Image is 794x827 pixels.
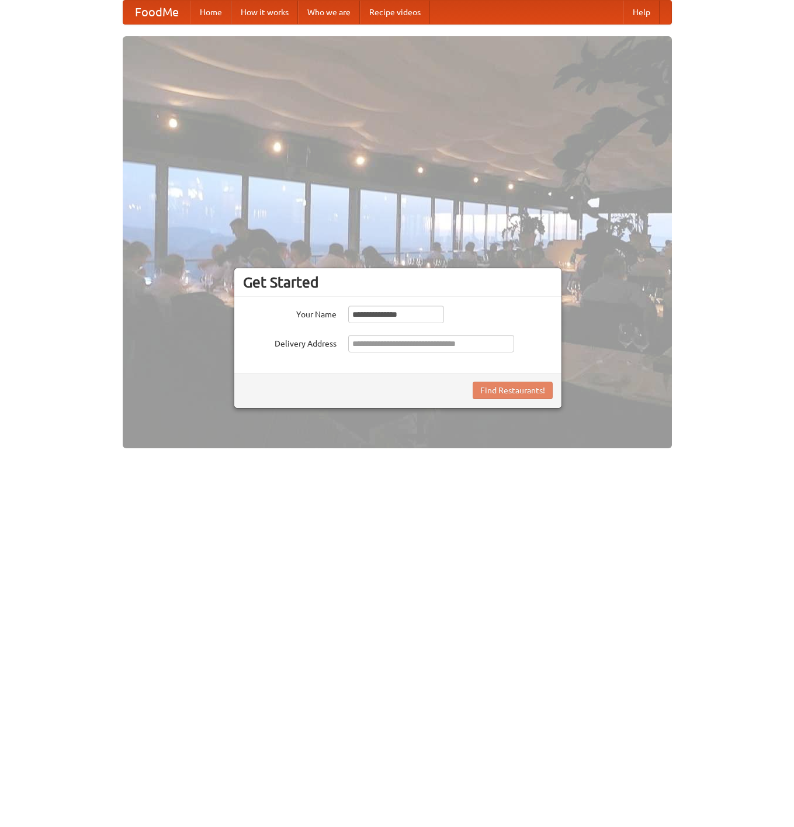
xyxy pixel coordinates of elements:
[298,1,360,24] a: Who we are
[123,1,190,24] a: FoodMe
[360,1,430,24] a: Recipe videos
[473,382,553,399] button: Find Restaurants!
[243,274,553,291] h3: Get Started
[623,1,660,24] a: Help
[231,1,298,24] a: How it works
[243,335,337,350] label: Delivery Address
[243,306,337,320] label: Your Name
[190,1,231,24] a: Home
